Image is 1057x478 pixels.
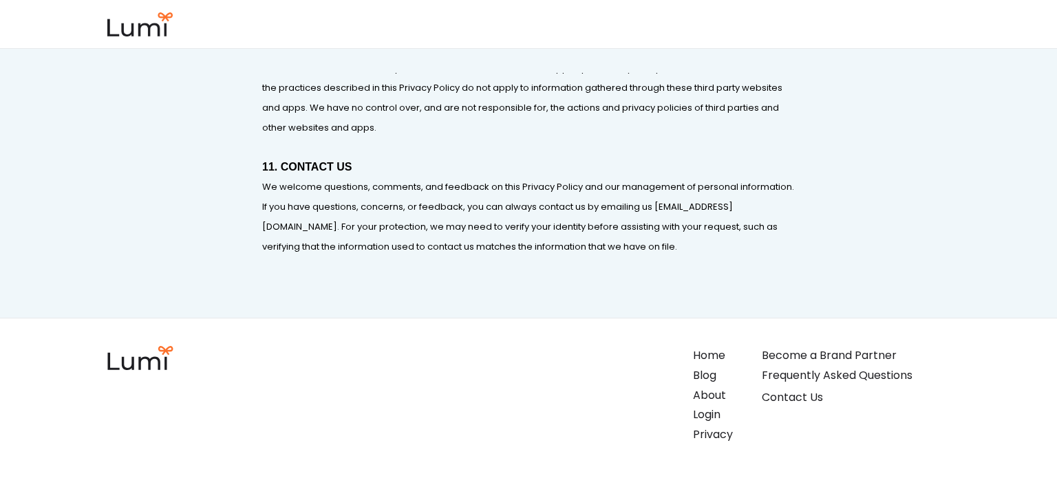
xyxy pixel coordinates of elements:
[693,366,716,386] div: Blog
[762,388,951,408] div: Contact Us
[693,386,726,406] div: About
[262,180,796,252] font: We welcome questions, comments, and feedback on this Privacy Policy and our management of persona...
[762,346,897,366] div: Become a Brand Partner
[106,12,175,36] img: lumi-small.png
[693,405,720,425] div: Login
[693,425,733,445] div: Privacy
[762,366,912,386] div: Frequently Asked Questions
[262,161,352,173] font: 11. CONTACT US
[693,346,762,366] div: Home
[106,346,175,370] img: LumiLogo%20%281%29.svg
